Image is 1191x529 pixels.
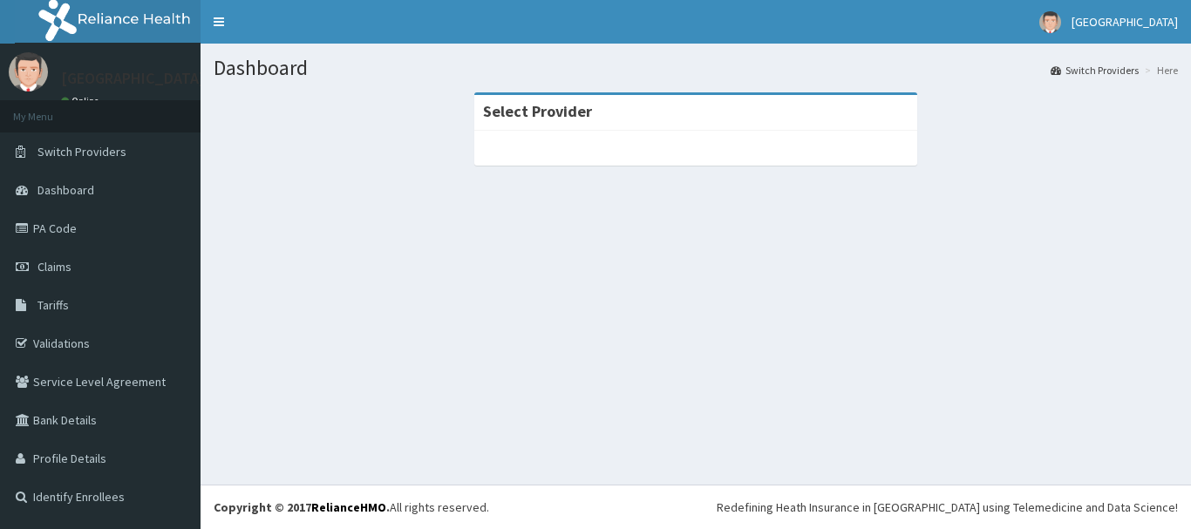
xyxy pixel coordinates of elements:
div: Redefining Heath Insurance in [GEOGRAPHIC_DATA] using Telemedicine and Data Science! [717,498,1178,516]
strong: Copyright © 2017 . [214,499,390,515]
img: User Image [1039,11,1061,33]
footer: All rights reserved. [201,485,1191,529]
span: Dashboard [37,182,94,198]
a: Switch Providers [1051,63,1139,78]
span: Tariffs [37,297,69,313]
span: Switch Providers [37,144,126,159]
a: RelianceHMO [311,499,386,515]
img: User Image [9,52,48,92]
li: Here [1140,63,1178,78]
p: [GEOGRAPHIC_DATA] [61,71,205,86]
strong: Select Provider [483,101,592,121]
span: Claims [37,259,71,275]
a: Online [61,95,103,107]
h1: Dashboard [214,57,1178,79]
span: [GEOGRAPHIC_DATA] [1072,14,1178,30]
